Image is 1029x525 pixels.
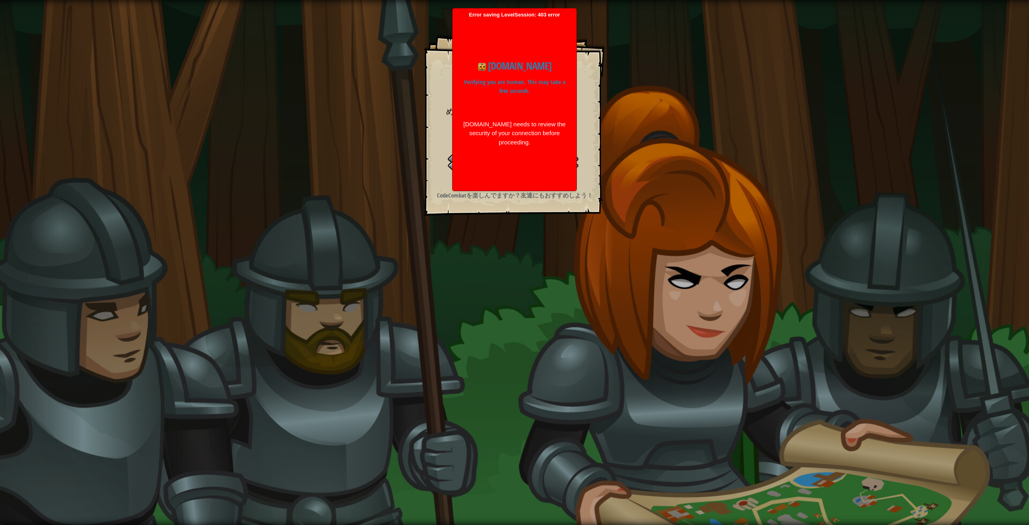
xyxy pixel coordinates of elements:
[478,63,486,71] img: Icon for codecombat.com
[446,94,568,117] span: 旗を使って20ゴールド以上を集める
[463,78,566,96] p: Verifying you are human. This may take a few seconds.
[457,12,572,187] span: Error saving LevelSession: 403 error
[463,120,566,147] div: [DOMAIN_NAME] needs to review the security of your connection before proceeding.
[446,94,571,117] li: 旗を使って20ゴールド以上を集める
[463,58,566,74] h1: [DOMAIN_NAME]
[437,191,593,200] strong: CodeCombatを楽しんでますか？友達にもおすすめしよう！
